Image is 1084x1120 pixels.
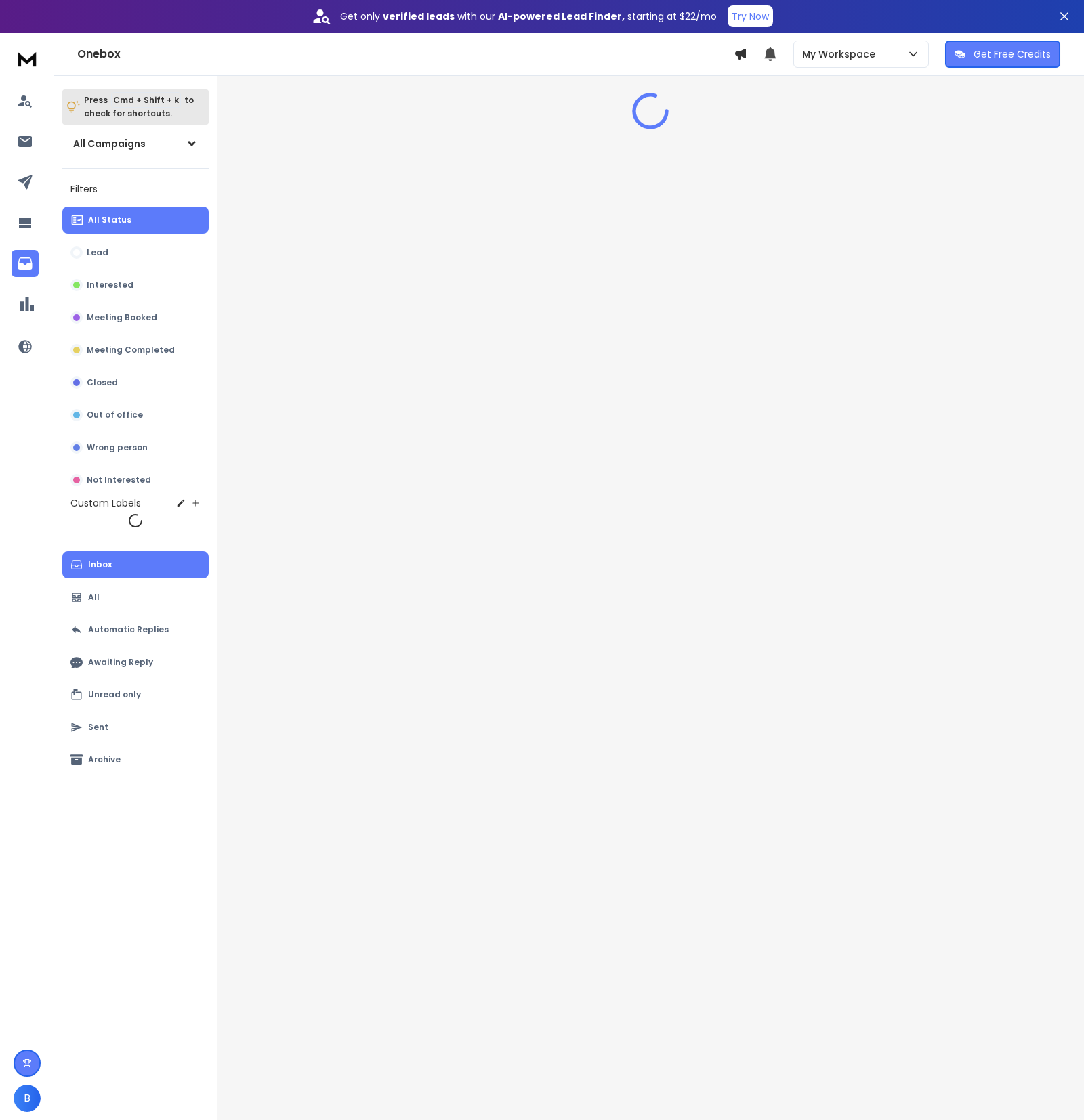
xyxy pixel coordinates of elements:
[88,592,100,603] p: All
[62,272,209,299] button: Interested
[88,657,153,668] p: Awaiting Reply
[498,9,625,23] strong: AI-powered Lead Finder,
[87,442,148,453] p: Wrong person
[340,9,717,23] p: Get only with our starting at $22/mo
[88,722,108,733] p: Sent
[14,46,41,71] img: logo
[62,551,209,578] button: Inbox
[87,247,108,258] p: Lead
[84,93,194,121] p: Press to check for shortcuts.
[62,649,209,676] button: Awaiting Reply
[87,280,133,290] p: Interested
[88,624,169,635] p: Automatic Replies
[88,689,141,700] p: Unread only
[945,41,1060,68] button: Get Free Credits
[62,714,209,741] button: Sent
[70,496,141,510] h3: Custom Labels
[87,312,157,323] p: Meeting Booked
[88,754,121,765] p: Archive
[62,681,209,708] button: Unread only
[383,9,455,23] strong: verified leads
[77,46,734,62] h1: Onebox
[728,5,773,27] button: Try Now
[62,179,209,198] h3: Filters
[62,239,209,266] button: Lead
[62,434,209,461] button: Wrong person
[87,410,143,421] p: Out of office
[62,746,209,773] button: Archive
[14,1085,41,1112] button: B
[62,337,209,364] button: Meeting Completed
[88,559,112,570] p: Inbox
[802,47,881,61] p: My Workspace
[87,475,151,486] p: Not Interested
[62,369,209,396] button: Closed
[62,402,209,429] button: Out of office
[73,137,146,150] h1: All Campaigns
[62,616,209,643] button: Automatic Replies
[62,207,209,234] button: All Status
[87,377,118,388] p: Closed
[974,47,1051,61] p: Get Free Credits
[87,345,175,356] p: Meeting Completed
[732,9,769,23] p: Try Now
[62,304,209,331] button: Meeting Booked
[62,467,209,494] button: Not Interested
[62,130,209,157] button: All Campaigns
[88,215,131,225] p: All Status
[62,584,209,611] button: All
[111,92,181,108] span: Cmd + Shift + k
